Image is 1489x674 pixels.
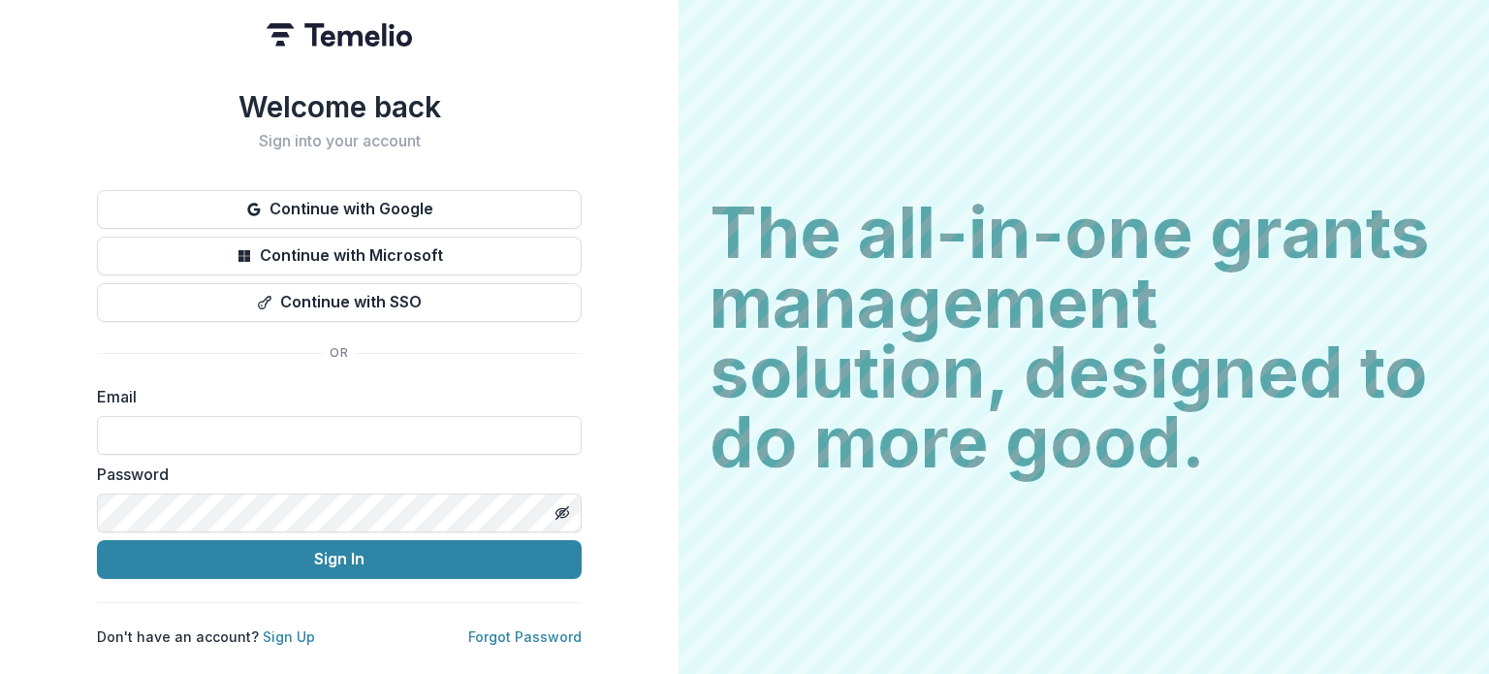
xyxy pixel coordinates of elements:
[97,283,582,322] button: Continue with SSO
[97,132,582,150] h2: Sign into your account
[97,463,570,486] label: Password
[97,190,582,229] button: Continue with Google
[267,23,412,47] img: Temelio
[97,540,582,579] button: Sign In
[97,626,315,647] p: Don't have an account?
[263,628,315,645] a: Sign Up
[97,385,570,408] label: Email
[97,89,582,124] h1: Welcome back
[97,237,582,275] button: Continue with Microsoft
[547,497,578,529] button: Toggle password visibility
[468,628,582,645] a: Forgot Password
